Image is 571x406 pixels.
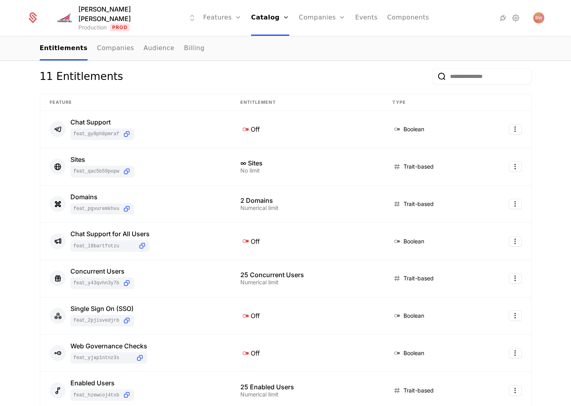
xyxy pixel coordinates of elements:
[240,311,374,321] div: Off
[55,12,74,24] img: Hannon Hill
[70,305,134,312] div: Single Sign On (SSO)
[240,392,374,397] div: Numerical limit
[70,156,134,163] div: Sites
[509,311,522,321] button: Select action
[40,37,88,60] a: Entitlements
[58,4,197,31] button: Select environment
[509,236,522,247] button: Select action
[74,355,133,361] span: feat_YJAP1nTnZ3s
[40,37,205,60] ul: Choose Sub Page
[509,348,522,358] button: Select action
[240,384,374,390] div: 25 Enabled Users
[509,273,522,284] button: Select action
[70,119,134,125] div: Chat Support
[74,168,119,175] span: feat_QAc5B59poPW
[240,280,374,285] div: Numerical limit
[240,205,374,211] div: Numerical limit
[240,272,374,278] div: 25 Concurrent Users
[70,268,134,274] div: Concurrent Users
[40,68,123,84] div: 11 Entitlements
[240,197,374,204] div: 2 Domains
[74,392,119,398] span: feat_hZeWcoJ4Txb
[511,13,520,23] a: Settings
[78,23,107,31] div: Production
[509,385,522,396] button: Select action
[240,160,374,166] div: ∞ Sites
[403,125,424,133] span: Boolean
[403,349,424,357] span: Boolean
[40,37,532,60] nav: Main
[240,348,374,358] div: Off
[403,200,434,208] span: Trait-based
[184,37,205,60] a: Billing
[74,131,119,137] span: feat_gY8PH8pMraf
[74,317,119,324] span: feat_2pJisVeDjRB
[74,206,119,212] span: feat_PgvuREmKhVu
[70,380,134,386] div: Enabled Users
[533,12,544,23] img: Bradley Wagner
[70,343,147,349] div: Web Governance Checks
[231,94,383,111] th: Entitlement
[74,280,119,286] span: feat_Y43QVHn3Y7B
[533,12,544,23] button: Open user button
[403,274,434,282] span: Trait-based
[110,23,130,31] span: Prod
[383,94,481,111] th: Type
[70,231,150,237] div: Chat Support for All Users
[509,199,522,209] button: Select action
[240,236,374,246] div: Off
[144,37,175,60] a: Audience
[403,163,434,171] span: Trait-based
[403,387,434,394] span: Trait-based
[40,94,231,111] th: Feature
[78,4,179,23] span: [PERSON_NAME] [PERSON_NAME]
[70,194,134,200] div: Domains
[509,124,522,134] button: Select action
[74,243,135,249] span: feat_L8BArtFotZU
[403,312,424,320] span: Boolean
[240,168,374,173] div: No limit
[403,237,424,245] span: Boolean
[240,124,374,134] div: Off
[509,161,522,172] button: Select action
[97,37,134,60] a: Companies
[498,13,508,23] a: Integrations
